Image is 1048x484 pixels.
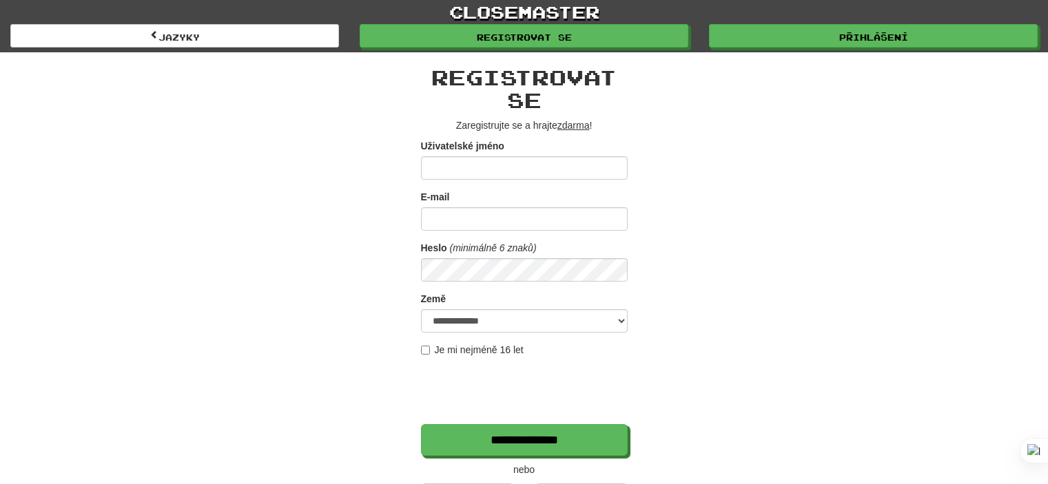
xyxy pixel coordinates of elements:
font: Jazyky [158,32,200,42]
input: Je mi nejméně 16 let [421,346,430,355]
font: Heslo [421,242,447,253]
font: E-mail [421,191,450,202]
font: Je mi nejméně 16 let [435,344,524,355]
font: Registrovat se [477,32,572,42]
font: closemaster [449,1,599,22]
font: ! [589,120,592,131]
font: Přihlášení [839,32,908,42]
iframe: reCAPTCHA [421,364,630,417]
font: Uživatelské jméno [421,140,504,151]
a: Jazyky [10,24,339,48]
a: Registrovat se [360,24,688,48]
font: nebo [513,464,535,475]
a: Přihlášení [709,24,1038,48]
font: zdarma [557,120,590,131]
font: (minimálně 6 znaků) [450,242,537,253]
font: Země [421,293,446,304]
font: Registrovat se [431,65,617,112]
font: Zaregistrujte se a hrajte [456,120,557,131]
